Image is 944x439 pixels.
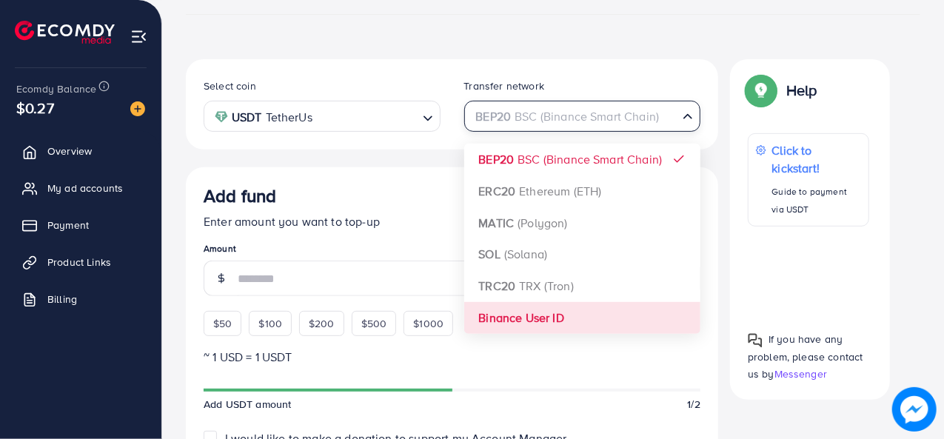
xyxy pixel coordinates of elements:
[774,366,827,381] span: Messenger
[504,246,547,262] span: (Solana)
[786,81,817,99] p: Help
[47,144,92,158] span: Overview
[213,316,232,331] span: $50
[204,348,700,366] p: ~ 1 USD = 1 USDT
[130,101,145,116] img: image
[11,136,150,166] a: Overview
[361,316,387,331] span: $500
[748,333,763,348] img: Popup guide
[11,173,150,203] a: My ad accounts
[479,215,515,231] strong: MATIC
[232,107,262,128] strong: USDT
[464,101,701,131] div: Search for option
[772,183,861,218] p: Guide to payment via USDT
[16,81,96,96] span: Ecomdy Balance
[413,316,443,331] span: $1000
[204,212,700,230] p: Enter amount you want to top-up
[519,278,574,294] span: TRX (Tron)
[892,387,937,432] img: image
[11,210,150,240] a: Payment
[16,97,54,118] span: $0.27
[518,151,662,167] span: BSC (Binance Smart Chain)
[47,255,111,269] span: Product Links
[15,21,115,44] img: logo
[479,246,501,262] strong: SOL
[772,141,861,177] p: Click to kickstart!
[688,397,700,412] span: 1/2
[204,185,276,207] h3: Add fund
[204,242,700,261] legend: Amount
[464,78,545,93] label: Transfer network
[479,151,515,167] strong: BEP20
[519,183,601,199] span: Ethereum (ETH)
[479,183,516,199] strong: ERC20
[204,78,256,93] label: Select coin
[11,284,150,314] a: Billing
[130,28,147,45] img: menu
[479,309,564,326] strong: Binance User ID
[204,101,441,131] div: Search for option
[11,247,150,277] a: Product Links
[748,77,774,104] img: Popup guide
[47,181,123,195] span: My ad accounts
[518,215,567,231] span: (Polygon)
[47,292,77,306] span: Billing
[479,278,516,294] strong: TRC20
[471,105,677,128] input: Search for option
[309,316,335,331] span: $200
[47,218,89,232] span: Payment
[215,110,228,124] img: coin
[204,397,291,412] span: Add USDT amount
[266,107,312,128] span: TetherUs
[748,332,863,381] span: If you have any problem, please contact us by
[258,316,282,331] span: $100
[317,105,417,128] input: Search for option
